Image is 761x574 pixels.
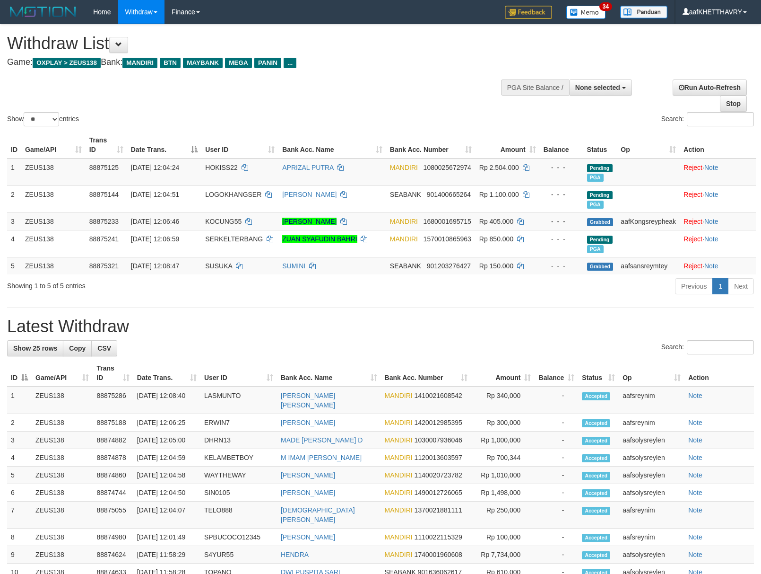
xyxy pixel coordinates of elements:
[385,419,413,426] span: MANDIRI
[385,489,413,496] span: MANDIRI
[471,484,535,502] td: Rp 1,498,000
[680,159,756,186] td: ·
[619,546,684,564] td: aafsolysreylen
[93,449,133,467] td: 88874878
[281,436,363,444] a: MADE [PERSON_NAME] D
[544,261,579,271] div: - - -
[7,112,79,126] label: Show entries
[540,132,583,159] th: Balance
[205,164,237,171] span: HOKISS22
[587,263,614,271] span: Grabbed
[281,471,335,479] a: [PERSON_NAME]
[415,392,462,399] span: Copy 1410021608542 to clipboard
[131,191,179,198] span: [DATE] 12:04:51
[569,79,632,96] button: None selected
[687,340,754,354] input: Search:
[205,218,242,225] span: KOCUNG55
[617,257,680,274] td: aafsansreymtey
[32,467,93,484] td: ZEUS138
[200,360,277,387] th: User ID: activate to sort column ascending
[282,235,357,243] a: ZUAN SYAFUDIN BAHRI
[7,159,21,186] td: 1
[7,449,32,467] td: 4
[200,502,277,529] td: TELO888
[535,360,578,387] th: Balance: activate to sort column ascending
[471,414,535,432] td: Rp 300,000
[479,218,513,225] span: Rp 405.000
[673,79,747,96] a: Run Auto-Refresh
[205,235,263,243] span: SERKELTERBANG
[7,502,32,529] td: 7
[688,436,702,444] a: Note
[578,360,619,387] th: Status: activate to sort column ascending
[201,132,278,159] th: User ID: activate to sort column ascending
[390,218,418,225] span: MANDIRI
[688,392,702,399] a: Note
[479,262,513,270] span: Rp 150.000
[683,262,702,270] a: Reject
[7,340,63,356] a: Show 25 rows
[619,467,684,484] td: aafsolysreylen
[712,278,728,294] a: 1
[7,546,32,564] td: 9
[7,212,21,230] td: 3
[200,449,277,467] td: KELAMBETBOY
[32,546,93,564] td: ZEUS138
[93,484,133,502] td: 88874744
[93,546,133,564] td: 88874624
[619,529,684,546] td: aafsreynim
[91,340,117,356] a: CSV
[582,472,610,480] span: Accepted
[471,387,535,414] td: Rp 340,000
[281,551,309,558] a: HENDRA
[131,235,179,243] span: [DATE] 12:06:59
[89,218,119,225] span: 88875233
[424,218,471,225] span: Copy 1680001695715 to clipboard
[424,164,471,171] span: Copy 1080025672974 to clipboard
[69,344,86,352] span: Copy
[89,262,119,270] span: 88875321
[501,79,569,96] div: PGA Site Balance /
[127,132,202,159] th: Date Trans.: activate to sort column descending
[386,132,476,159] th: Bank Acc. Number: activate to sort column ascending
[32,414,93,432] td: ZEUS138
[7,277,310,291] div: Showing 1 to 5 of 5 entries
[535,449,578,467] td: -
[133,387,200,414] td: [DATE] 12:08:40
[205,191,261,198] span: LOGOKHANGSER
[21,159,86,186] td: ZEUS138
[133,432,200,449] td: [DATE] 12:05:00
[505,6,552,19] img: Feedback.jpg
[479,235,513,243] span: Rp 850.000
[122,58,157,68] span: MANDIRI
[7,257,21,274] td: 5
[535,467,578,484] td: -
[587,191,613,199] span: Pending
[281,533,335,541] a: [PERSON_NAME]
[7,484,32,502] td: 6
[471,360,535,387] th: Amount: activate to sort column ascending
[620,6,667,18] img: panduan.png
[415,533,462,541] span: Copy 1110022115329 to clipboard
[582,534,610,542] span: Accepted
[535,432,578,449] td: -
[582,507,610,515] span: Accepted
[93,529,133,546] td: 88874980
[133,414,200,432] td: [DATE] 12:06:25
[284,58,296,68] span: ...
[415,506,462,514] span: Copy 1370021881111 to clipboard
[200,387,277,414] td: LASMUNTO
[619,360,684,387] th: Op: activate to sort column ascending
[93,387,133,414] td: 88875286
[619,387,684,414] td: aafsreynim
[32,529,93,546] td: ZEUS138
[415,436,462,444] span: Copy 1030007936046 to clipboard
[619,484,684,502] td: aafsolysreylen
[7,132,21,159] th: ID
[704,164,718,171] a: Note
[704,191,718,198] a: Note
[200,484,277,502] td: SIN0105
[415,471,462,479] span: Copy 1140020723782 to clipboard
[476,132,540,159] th: Amount: activate to sort column ascending
[282,191,337,198] a: [PERSON_NAME]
